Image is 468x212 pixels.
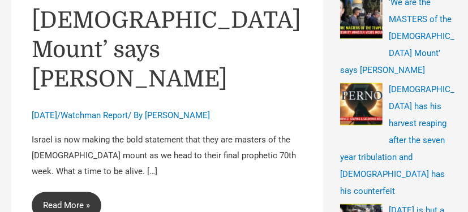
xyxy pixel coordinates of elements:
[145,110,210,120] a: [PERSON_NAME]
[32,110,57,120] span: [DATE]
[32,132,303,180] p: Israel is now making the bold statement that they are masters of the [DEMOGRAPHIC_DATA] mount as ...
[61,110,128,120] a: Watchman Report
[340,84,454,196] a: [DEMOGRAPHIC_DATA] has his harvest reaping after the seven year tribulation and [DEMOGRAPHIC_DATA...
[32,110,303,122] div: / / By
